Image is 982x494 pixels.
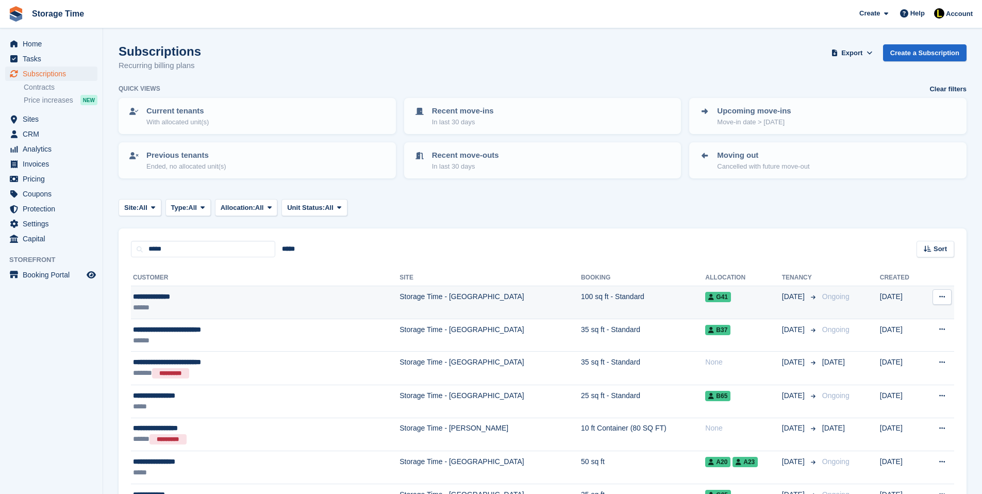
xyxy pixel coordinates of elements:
[5,217,97,231] a: menu
[822,457,850,466] span: Ongoing
[581,319,705,352] td: 35 sq ft - Standard
[23,67,85,81] span: Subscriptions
[5,127,97,141] a: menu
[120,143,395,177] a: Previous tenants Ended, no allocated unit(s)
[24,94,97,106] a: Price increases NEW
[782,270,818,286] th: Tenancy
[325,203,334,213] span: All
[782,390,807,401] span: [DATE]
[782,456,807,467] span: [DATE]
[880,319,923,352] td: [DATE]
[829,44,875,61] button: Export
[287,203,325,213] span: Unit Status:
[822,358,845,366] span: [DATE]
[119,199,161,216] button: Site: All
[5,157,97,171] a: menu
[432,150,499,161] p: Recent move-outs
[23,172,85,186] span: Pricing
[581,352,705,385] td: 35 sq ft - Standard
[581,286,705,319] td: 100 sq ft - Standard
[822,325,850,334] span: Ongoing
[24,95,73,105] span: Price increases
[432,161,499,172] p: In last 30 days
[146,117,209,127] p: With allocated unit(s)
[5,268,97,282] a: menu
[5,67,97,81] a: menu
[5,232,97,246] a: menu
[929,84,967,94] a: Clear filters
[400,270,581,286] th: Site
[5,202,97,216] a: menu
[255,203,264,213] span: All
[23,112,85,126] span: Sites
[146,150,226,161] p: Previous tenants
[705,325,730,335] span: B37
[910,8,925,19] span: Help
[859,8,880,19] span: Create
[934,244,947,254] span: Sort
[822,391,850,400] span: Ongoing
[5,112,97,126] a: menu
[717,105,791,117] p: Upcoming move-ins
[822,292,850,301] span: Ongoing
[883,44,967,61] a: Create a Subscription
[880,451,923,484] td: [DATE]
[215,199,278,216] button: Allocation: All
[80,95,97,105] div: NEW
[400,418,581,451] td: Storage Time - [PERSON_NAME]
[171,203,189,213] span: Type:
[124,203,139,213] span: Site:
[405,99,680,133] a: Recent move-ins In last 30 days
[581,418,705,451] td: 10 ft Container (80 SQ FT)
[946,9,973,19] span: Account
[85,269,97,281] a: Preview store
[400,385,581,418] td: Storage Time - [GEOGRAPHIC_DATA]
[23,232,85,246] span: Capital
[690,143,966,177] a: Moving out Cancelled with future move-out
[705,391,730,401] span: B65
[581,385,705,418] td: 25 sq ft - Standard
[717,150,809,161] p: Moving out
[405,143,680,177] a: Recent move-outs In last 30 days
[782,357,807,368] span: [DATE]
[705,423,781,434] div: None
[131,270,400,286] th: Customer
[782,291,807,302] span: [DATE]
[400,451,581,484] td: Storage Time - [GEOGRAPHIC_DATA]
[581,270,705,286] th: Booking
[23,52,85,66] span: Tasks
[733,457,758,467] span: A23
[400,286,581,319] td: Storage Time - [GEOGRAPHIC_DATA]
[705,457,730,467] span: A20
[146,161,226,172] p: Ended, no allocated unit(s)
[717,161,809,172] p: Cancelled with future move-out
[9,255,103,265] span: Storefront
[5,172,97,186] a: menu
[880,270,923,286] th: Created
[5,187,97,201] a: menu
[281,199,347,216] button: Unit Status: All
[400,352,581,385] td: Storage Time - [GEOGRAPHIC_DATA]
[705,357,781,368] div: None
[8,6,24,22] img: stora-icon-8386f47178a22dfd0bd8f6a31ec36ba5ce8667c1dd55bd0f319d3a0aa187defe.svg
[841,48,862,58] span: Export
[5,37,97,51] a: menu
[705,292,731,302] span: G41
[119,84,160,93] h6: Quick views
[5,52,97,66] a: menu
[146,105,209,117] p: Current tenants
[139,203,147,213] span: All
[822,424,845,432] span: [DATE]
[24,83,97,92] a: Contracts
[432,105,494,117] p: Recent move-ins
[690,99,966,133] a: Upcoming move-ins Move-in date > [DATE]
[880,286,923,319] td: [DATE]
[880,352,923,385] td: [DATE]
[934,8,944,19] img: Laaibah Sarwar
[23,142,85,156] span: Analytics
[23,268,85,282] span: Booking Portal
[23,202,85,216] span: Protection
[119,44,201,58] h1: Subscriptions
[188,203,197,213] span: All
[581,451,705,484] td: 50 sq ft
